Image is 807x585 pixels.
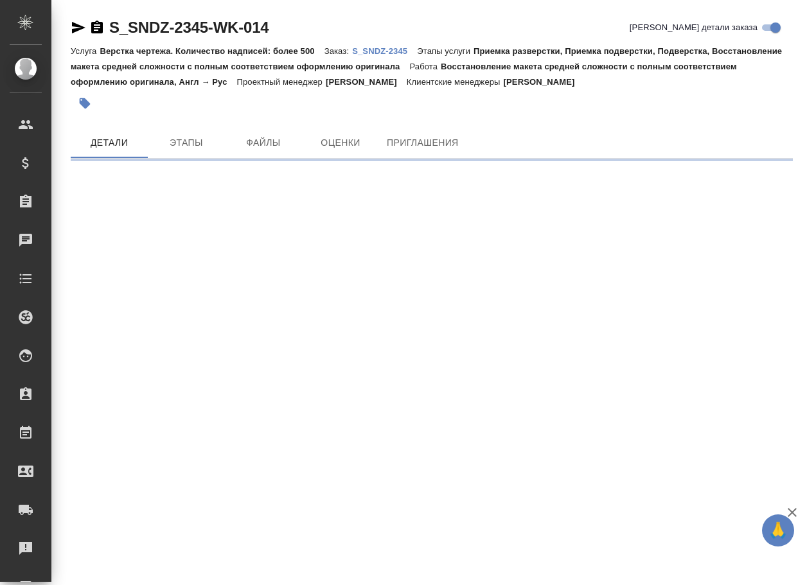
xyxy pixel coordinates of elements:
p: [PERSON_NAME] [326,77,407,87]
p: Работа [409,62,441,71]
button: Скопировать ссылку [89,20,105,35]
p: Верстка чертежа. Количество надписей: более 500 [100,46,324,56]
p: Проектный менеджер [237,77,326,87]
span: Файлы [233,135,294,151]
p: Услуга [71,46,100,56]
p: Заказ: [324,46,352,56]
span: Оценки [310,135,371,151]
a: S_SNDZ-2345-WK-014 [109,19,269,36]
p: [PERSON_NAME] [504,77,585,87]
a: S_SNDZ-2345 [352,45,417,56]
span: Приглашения [387,135,459,151]
button: Добавить тэг [71,89,99,118]
button: Скопировать ссылку для ЯМессенджера [71,20,86,35]
span: 🙏 [767,517,789,544]
p: Клиентские менеджеры [407,77,504,87]
span: Детали [78,135,140,151]
span: Этапы [155,135,217,151]
button: 🙏 [762,514,794,546]
p: S_SNDZ-2345 [352,46,417,56]
p: Этапы услуги [417,46,474,56]
span: [PERSON_NAME] детали заказа [630,21,758,34]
